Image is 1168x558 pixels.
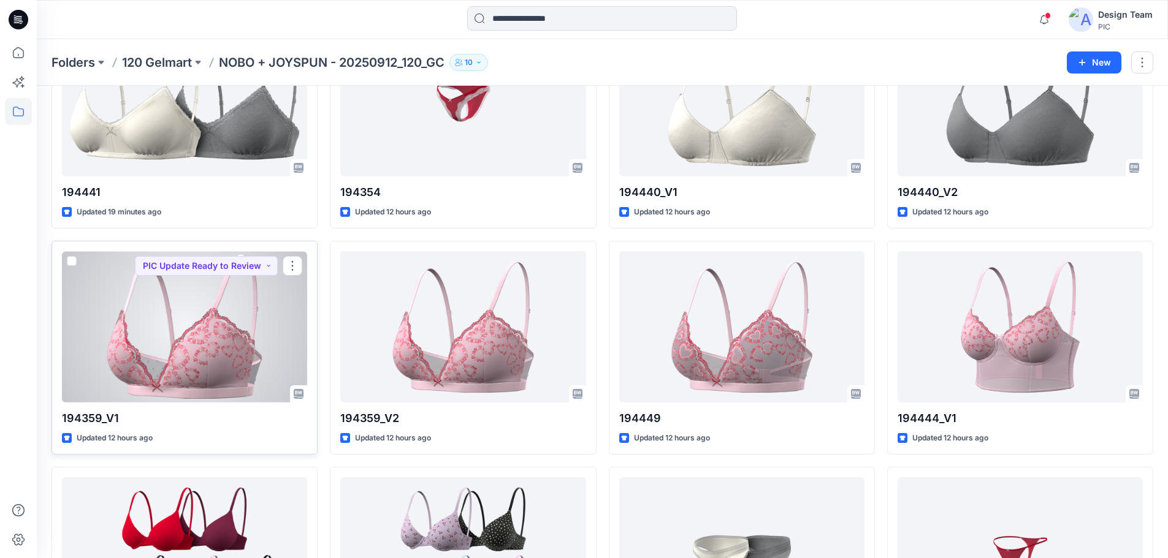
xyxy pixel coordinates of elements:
img: avatar [1069,7,1093,32]
p: 194449 [619,410,865,427]
a: 194441 [62,25,307,176]
div: PIC [1098,22,1153,31]
a: 194359_V2 [340,251,586,402]
a: 194440_V2 [898,25,1143,176]
p: 10 [465,56,473,69]
button: 10 [449,54,488,71]
a: 194449 [619,251,865,402]
p: 194441 [62,184,307,201]
p: 194359_V1 [62,410,307,427]
p: Updated 12 hours ago [634,432,710,445]
a: Folders [52,54,95,71]
a: 194354 [340,25,586,176]
p: Updated 12 hours ago [77,432,153,445]
p: 194444_V1 [898,410,1143,427]
button: New [1067,51,1121,74]
p: Updated 12 hours ago [355,206,431,219]
p: Updated 12 hours ago [355,432,431,445]
p: 194359_V2 [340,410,586,427]
p: Updated 12 hours ago [912,206,988,219]
div: Design Team [1098,7,1153,22]
p: Updated 19 minutes ago [77,206,161,219]
p: Updated 12 hours ago [912,432,988,445]
p: Updated 12 hours ago [634,206,710,219]
p: 194440_V2 [898,184,1143,201]
a: 194359_V1 [62,251,307,402]
p: 194354 [340,184,586,201]
p: NOBO + JOYSPUN - 20250912_120_GC [219,54,445,71]
a: 120 Gelmart [122,54,192,71]
p: 194440_V1 [619,184,865,201]
a: 194444_V1 [898,251,1143,402]
a: 194440_V1 [619,25,865,176]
